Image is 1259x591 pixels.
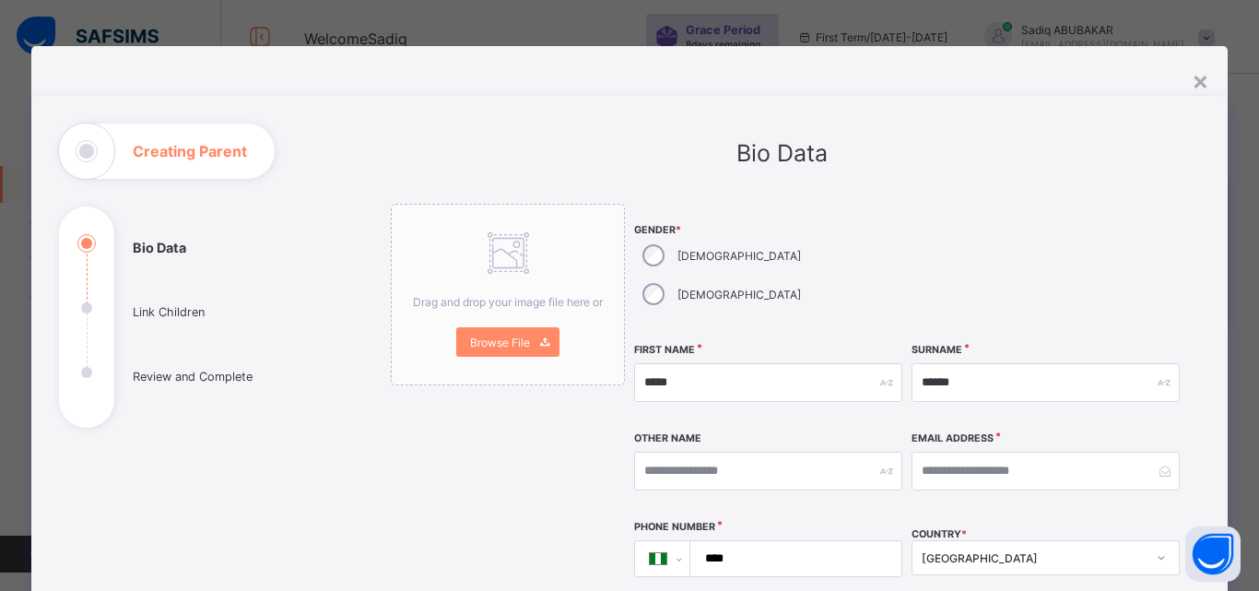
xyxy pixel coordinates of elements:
span: Gender [634,224,902,236]
div: Drag and drop your image file here orBrowse File [391,204,625,385]
label: [DEMOGRAPHIC_DATA] [677,288,801,301]
span: Browse File [470,336,530,349]
label: Phone Number [634,521,715,533]
button: Open asap [1185,526,1241,582]
label: [DEMOGRAPHIC_DATA] [677,249,801,263]
h1: Creating Parent [133,144,247,159]
div: [GEOGRAPHIC_DATA] [922,551,1146,565]
span: COUNTRY [912,528,967,540]
span: Drag and drop your image file here or [413,295,603,309]
label: First Name [634,344,695,356]
span: Bio Data [736,139,828,167]
label: Surname [912,344,962,356]
label: Email Address [912,432,994,444]
label: Other Name [634,432,701,444]
div: × [1192,65,1209,96]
